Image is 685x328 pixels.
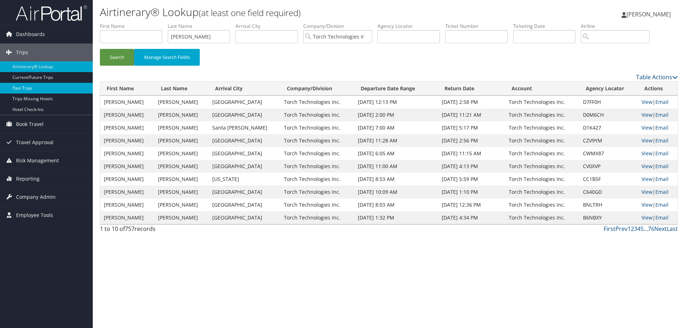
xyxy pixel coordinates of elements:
td: [GEOGRAPHIC_DATA] [209,96,280,109]
td: [PERSON_NAME] [100,121,154,134]
td: [PERSON_NAME] [154,186,209,198]
a: Prev [615,225,628,233]
span: Travel Approval [16,133,54,151]
td: [PERSON_NAME] [154,96,209,109]
td: CC1B5F [579,173,638,186]
td: [PERSON_NAME] [100,198,154,211]
td: [PERSON_NAME] [154,134,209,147]
td: [GEOGRAPHIC_DATA] [209,147,280,160]
td: [GEOGRAPHIC_DATA] [209,186,280,198]
td: [DATE] 1:10 PM [438,186,505,198]
th: Departure Date Range: activate to sort column ascending [354,82,438,96]
td: [DATE] 5:17 PM [438,121,505,134]
td: [DATE] 11:00 AM [354,160,438,173]
td: [PERSON_NAME] [154,147,209,160]
td: | [638,186,678,198]
a: Email [655,137,669,144]
td: Torch Technologies Inc. [280,147,354,160]
td: [PERSON_NAME] [154,160,209,173]
td: Torch Technologies Inc. [280,186,354,198]
span: Reporting [16,170,40,188]
a: First [604,225,615,233]
td: [DATE] 10:09 AM [354,186,438,198]
td: [PERSON_NAME] [100,211,154,224]
label: Ticket Number [445,22,513,30]
a: 2 [631,225,634,233]
a: 4 [637,225,640,233]
td: | [638,211,678,224]
a: View [641,163,653,170]
a: 5 [640,225,644,233]
td: [GEOGRAPHIC_DATA] [209,198,280,211]
td: [PERSON_NAME] [154,121,209,134]
a: Email [655,176,669,182]
td: | [638,96,678,109]
td: Torch Technologies Inc. [505,198,579,211]
label: Last Name [168,22,235,30]
td: Torch Technologies Inc. [505,121,579,134]
td: BNLTRH [579,198,638,211]
label: Arrival City [235,22,303,30]
label: Airline [581,22,655,30]
td: Torch Technologies Inc. [505,96,579,109]
th: Arrival City: activate to sort column ascending [209,82,280,96]
th: Agency Locator: activate to sort column ascending [579,82,638,96]
td: [US_STATE] [209,173,280,186]
button: Manage Search Fields [134,49,200,66]
label: Ticketing Date [513,22,581,30]
span: Dashboards [16,25,45,43]
td: D0M6CH [579,109,638,121]
td: Torch Technologies Inc. [505,134,579,147]
div: 1 to 10 of records [100,224,237,237]
a: Email [655,99,669,105]
a: Email [655,150,669,157]
td: [GEOGRAPHIC_DATA] [209,109,280,121]
td: CWMX87 [579,147,638,160]
span: Company Admin [16,188,56,206]
label: First Name [100,22,168,30]
td: | [638,134,678,147]
span: [PERSON_NAME] [626,10,671,18]
td: Torch Technologies Inc. [280,134,354,147]
a: View [641,214,653,221]
td: Torch Technologies Inc. [280,109,354,121]
th: Last Name: activate to sort column ascending [154,82,209,96]
a: View [641,176,653,182]
td: [PERSON_NAME] [100,173,154,186]
td: [DATE] 1:32 PM [354,211,438,224]
td: [DATE] 11:28 AM [354,134,438,147]
a: View [641,201,653,208]
td: [DATE] 8:03 AM [354,198,438,211]
img: airportal-logo.png [16,5,87,21]
td: [PERSON_NAME] [154,198,209,211]
td: [DATE] 6:05 AM [354,147,438,160]
td: [PERSON_NAME] [100,96,154,109]
td: [DATE] 12:36 PM [438,198,505,211]
span: Trips [16,44,28,61]
td: | [638,121,678,134]
td: Santa [PERSON_NAME] [209,121,280,134]
td: [PERSON_NAME] [154,173,209,186]
td: Torch Technologies Inc. [280,160,354,173]
a: 76 [648,225,654,233]
td: B6NBXY [579,211,638,224]
td: [PERSON_NAME] [154,109,209,121]
th: Return Date: activate to sort column ascending [438,82,505,96]
td: [PERSON_NAME] [154,211,209,224]
td: [DATE] 8:53 AM [354,173,438,186]
a: [PERSON_NAME] [621,4,678,25]
a: Last [667,225,678,233]
span: Employee Tools [16,206,53,224]
td: Torch Technologies Inc. [505,109,579,121]
td: | [638,147,678,160]
td: Torch Technologies Inc. [280,173,354,186]
td: [DATE] 7:00 AM [354,121,438,134]
td: [GEOGRAPHIC_DATA] [209,134,280,147]
td: Torch Technologies Inc. [505,160,579,173]
td: CZV9YM [579,134,638,147]
td: Torch Technologies Inc. [505,186,579,198]
td: [GEOGRAPHIC_DATA] [209,211,280,224]
a: 3 [634,225,637,233]
a: Email [655,124,669,131]
td: | [638,109,678,121]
